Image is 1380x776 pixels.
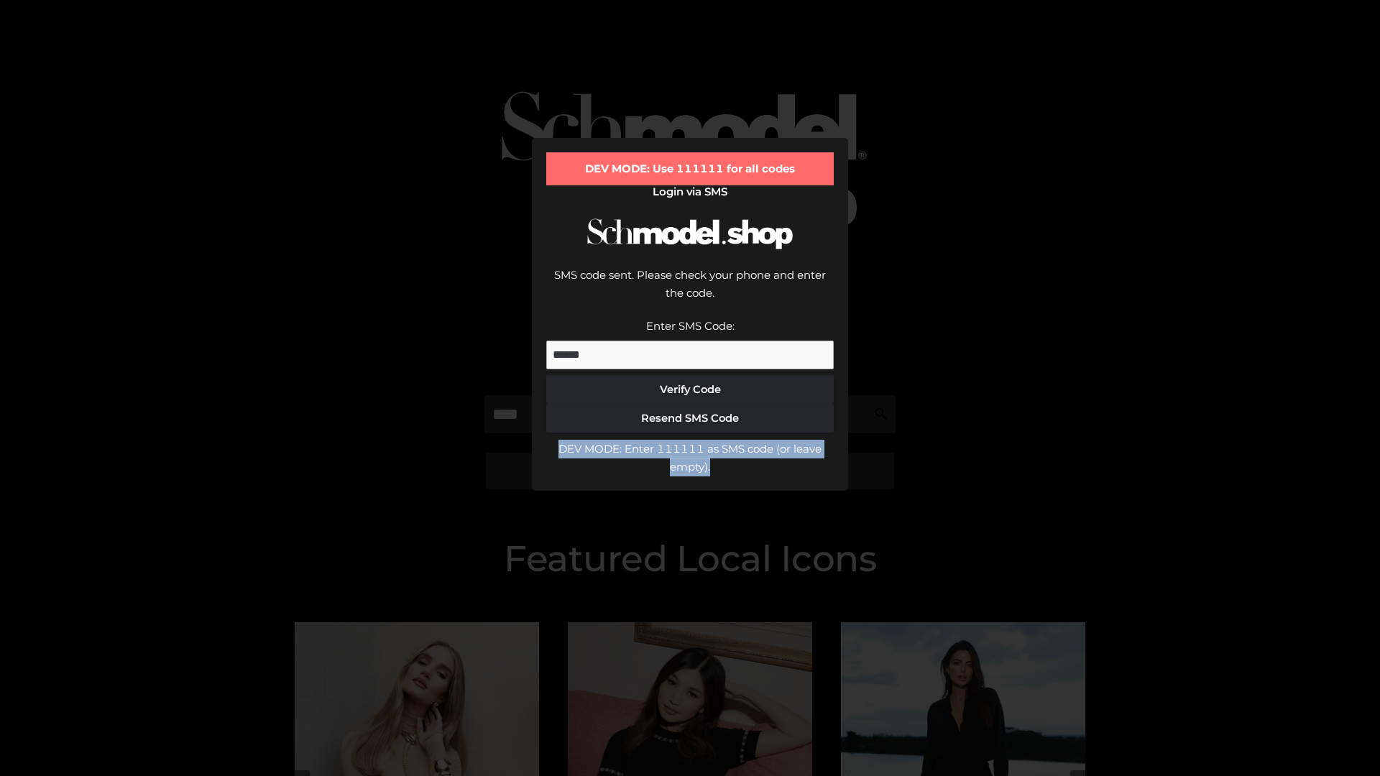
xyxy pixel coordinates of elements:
div: SMS code sent. Please check your phone and enter the code. [546,266,834,317]
div: DEV MODE: Use 111111 for all codes [546,152,834,185]
label: Enter SMS Code: [646,319,735,333]
button: Verify Code [546,375,834,404]
img: Schmodel Logo [582,205,798,262]
div: DEV MODE: Enter 111111 as SMS code (or leave empty). [546,440,834,476]
button: Resend SMS Code [546,404,834,433]
h2: Login via SMS [546,185,834,198]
